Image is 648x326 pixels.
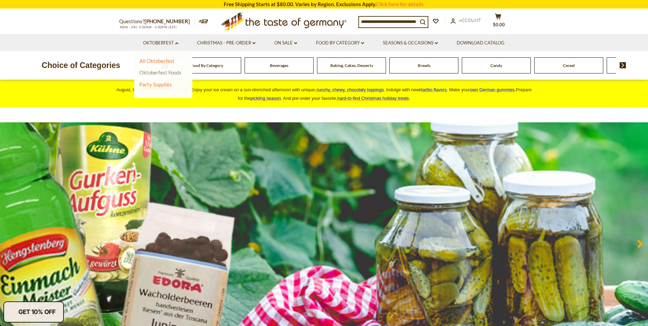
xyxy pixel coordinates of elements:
a: Click here for details. [376,1,425,7]
a: All Oktoberfest [139,58,175,64]
a: Oktoberfest Foods [139,69,181,76]
a: Cereal [563,63,575,68]
a: Beverages [270,63,288,68]
button: $0.00 [488,13,509,30]
span: runchy, chewy, chocolaty toppings [317,87,384,92]
p: Questions? [119,17,195,26]
a: On Sale [274,39,297,47]
a: Download Catalog [457,39,505,47]
a: pickling season [250,96,281,101]
span: own German gummies [470,87,515,92]
a: Christmas - PRE-ORDER [197,39,256,47]
a: crunchy, chewy, chocolaty toppings [315,87,384,92]
a: Food By Category [316,39,364,47]
a: Oktoberfest [143,39,178,47]
a: Account [451,17,481,24]
a: own German gummies. [470,87,516,92]
a: Haribo flavors [419,87,447,92]
a: hard-to-find Christmas holiday treats [337,96,409,101]
img: next arrow [620,62,626,68]
a: Breads [418,63,430,68]
span: August, the golden crown of summer! Enjoy your ice cream on a sun-drenched afternoon with unique ... [116,87,532,101]
span: Account [459,17,481,23]
a: [PHONE_NUMBER] [144,18,190,24]
a: Food By Category [191,63,223,68]
a: Baking, Cakes, Desserts [330,63,373,68]
span: . [337,96,410,101]
a: Seasons & Occasions [383,39,438,47]
span: $0.00 [493,22,505,27]
a: Candy [491,63,502,68]
a: Party Supplies [139,81,172,87]
span: MON - FRI, 9:00AM - 5:00PM (EST) [119,25,177,29]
